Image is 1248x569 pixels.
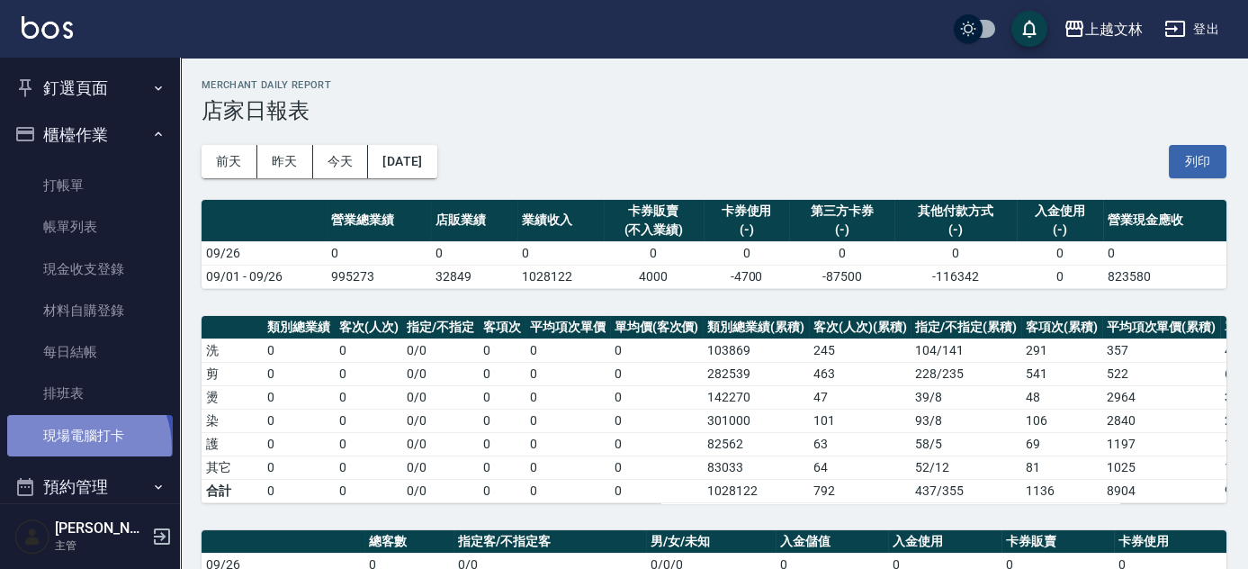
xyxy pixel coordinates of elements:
[899,202,1013,221] div: 其他付款方式
[1102,339,1221,362] td: 357
[525,456,610,479] td: 0
[809,385,911,409] td: 47
[703,362,809,385] td: 282539
[794,221,889,239] div: (-)
[911,409,1021,432] td: 93 / 8
[794,202,889,221] div: 第三方卡券
[517,265,604,288] td: 1028122
[1157,13,1226,46] button: 登出
[1085,18,1143,41] div: 上越文林
[1103,265,1226,288] td: 823580
[202,432,263,456] td: 護
[703,316,809,339] th: 類別總業績(累積)
[335,385,403,409] td: 0
[202,362,263,385] td: 剪
[1021,432,1102,456] td: 69
[525,432,610,456] td: 0
[202,456,263,479] td: 其它
[431,241,517,265] td: 0
[1021,479,1102,502] td: 1136
[888,530,1001,554] th: 入金使用
[335,339,403,362] td: 0
[1114,530,1226,554] th: 卡券使用
[1169,145,1226,178] button: 列印
[7,206,173,248] a: 帳單列表
[703,432,809,456] td: 82562
[335,456,403,479] td: 0
[1017,241,1103,265] td: 0
[1103,200,1226,242] th: 營業現金應收
[335,409,403,432] td: 0
[263,385,335,409] td: 0
[479,385,525,409] td: 0
[368,145,436,178] button: [DATE]
[335,432,403,456] td: 0
[202,385,263,409] td: 燙
[1021,202,1099,221] div: 入金使用
[525,362,610,385] td: 0
[263,432,335,456] td: 0
[1011,11,1047,47] button: save
[703,409,809,432] td: 301000
[335,316,403,339] th: 客次(人次)
[894,241,1018,265] td: 0
[608,202,698,221] div: 卡券販賣
[263,362,335,385] td: 0
[525,409,610,432] td: 0
[911,339,1021,362] td: 104 / 141
[1021,456,1102,479] td: 81
[263,409,335,432] td: 0
[525,339,610,362] td: 0
[202,145,257,178] button: 前天
[402,409,479,432] td: 0 / 0
[525,479,610,502] td: 0
[789,265,893,288] td: -87500
[431,200,517,242] th: 店販業績
[703,456,809,479] td: 83033
[313,145,369,178] button: 今天
[335,479,403,502] td: 0
[525,316,610,339] th: 平均項次單價
[1102,456,1221,479] td: 1025
[431,265,517,288] td: 32849
[55,537,147,554] p: 主管
[1021,221,1099,239] div: (-)
[402,316,479,339] th: 指定/不指定
[1056,11,1150,48] button: 上越文林
[1102,316,1221,339] th: 平均項次單價(累積)
[517,241,604,265] td: 0
[7,415,173,456] a: 現場電腦打卡
[776,530,888,554] th: 入金儲值
[610,456,704,479] td: 0
[809,409,911,432] td: 101
[202,339,263,362] td: 洗
[402,456,479,479] td: 0 / 0
[402,479,479,502] td: 0/0
[22,16,73,39] img: Logo
[604,241,703,265] td: 0
[55,519,147,537] h5: [PERSON_NAME]
[610,479,704,502] td: 0
[708,202,786,221] div: 卡券使用
[646,530,776,554] th: 男/女/未知
[7,65,173,112] button: 釘選頁面
[610,316,704,339] th: 單均價(客次價)
[402,432,479,456] td: 0 / 0
[517,200,604,242] th: 業績收入
[453,530,646,554] th: 指定客/不指定客
[202,200,1226,289] table: a dense table
[809,432,911,456] td: 63
[263,316,335,339] th: 類別總業績
[610,432,704,456] td: 0
[610,409,704,432] td: 0
[610,339,704,362] td: 0
[1001,530,1114,554] th: 卡券販賣
[604,265,703,288] td: 4000
[479,432,525,456] td: 0
[7,248,173,290] a: 現金收支登錄
[1102,385,1221,409] td: 2964
[911,316,1021,339] th: 指定/不指定(累積)
[708,221,786,239] div: (-)
[809,456,911,479] td: 64
[911,385,1021,409] td: 39 / 8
